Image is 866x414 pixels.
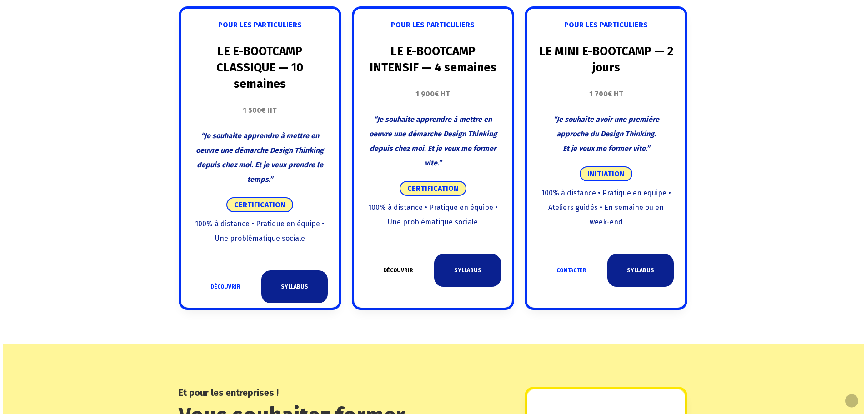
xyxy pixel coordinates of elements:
span: CERTIFICATION [226,197,293,212]
strong: 1 500€ HT [243,106,277,115]
a: DÉCOUVRIR [365,254,431,287]
span: — 2 jours [592,44,673,75]
span: 100% à distance • Pratique en équipe • Une problématique sociale [368,203,498,226]
span: LE MINI E-BOOTCAMP [539,44,651,58]
a: SYLLABUS [434,254,501,287]
a: SYLLABUS [607,254,674,287]
a: DÉCOUVRIR [192,270,259,303]
strong: 1 700€ HT [589,90,623,98]
span: POUR LES PARTICULIERS [218,20,302,29]
span: POUR LES PARTICULIERS [391,20,475,29]
span: LE E-BOOTCAMP INTENSIF [370,44,476,75]
span: — 4 semaines [422,60,496,75]
a: CONTACTER [538,254,605,287]
strong: LE E-BOOTCAMP CLASSIQUE — 10 semaines [216,44,303,91]
a: SYLLABUS [261,270,328,303]
span: POUR LES PARTICULIERS [564,20,648,29]
span: “Je souhaite avoir une première approche du Design Thinking. Et je veux me former vite.” [553,115,659,153]
span: “Je souhaite apprendre à mettre en oeuvre une démarche Design Thinking depuis chez moi. Et je veu... [196,131,324,184]
span: 100% à distance • Pratique en équipe • Ateliers guidés • En semaine ou en week-end [541,189,671,226]
span: INITIATION [580,166,632,181]
span: “Je souhaite apprendre à mettre en oeuvre une démarche Design Thinking depuis chez moi. Et je veu... [369,115,497,167]
span: 100% à distance • Pratique en équipe • Une problématique sociale [195,219,325,243]
span: CERTIFICATION [400,181,466,196]
h4: Et pour les entreprises ! [179,387,428,399]
strong: 1 900€ HT [415,90,450,98]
